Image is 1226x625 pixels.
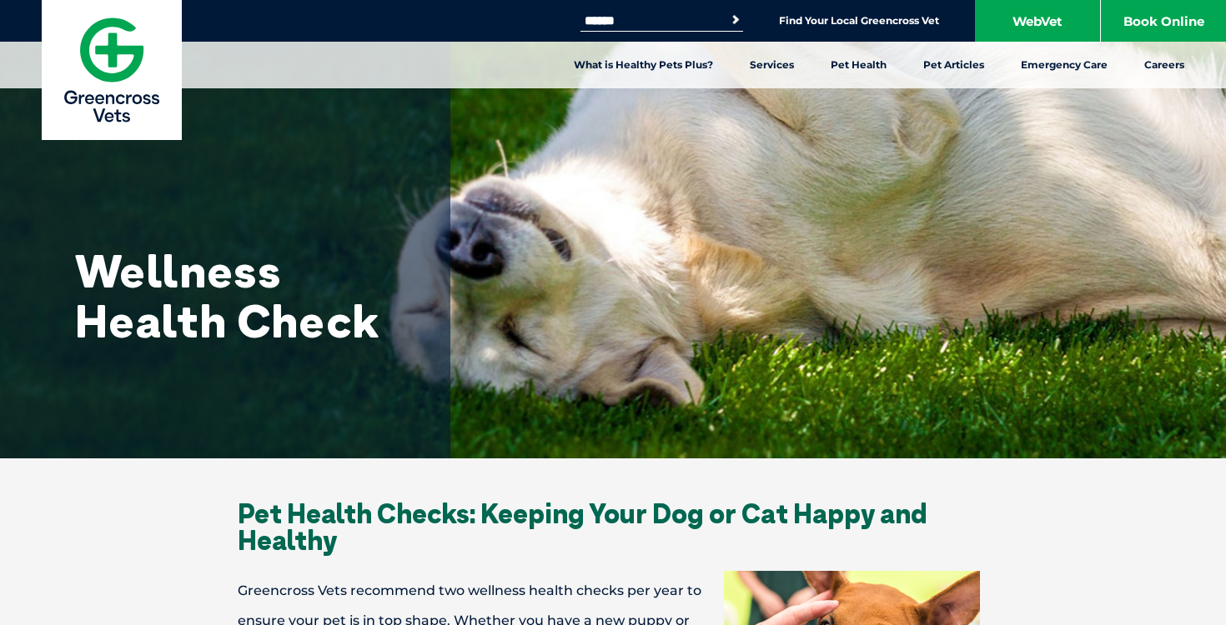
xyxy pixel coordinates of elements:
button: Search [727,12,744,28]
a: Emergency Care [1002,42,1126,88]
a: What is Healthy Pets Plus? [555,42,731,88]
a: Pet Articles [905,42,1002,88]
a: Careers [1126,42,1203,88]
a: Pet Health [812,42,905,88]
a: Find Your Local Greencross Vet [779,14,939,27]
a: Services [731,42,812,88]
span: Pet Health Checks: Keeping Your Dog or Cat Happy and Healthy [238,497,927,557]
h1: Wellness Health Check [75,246,409,346]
